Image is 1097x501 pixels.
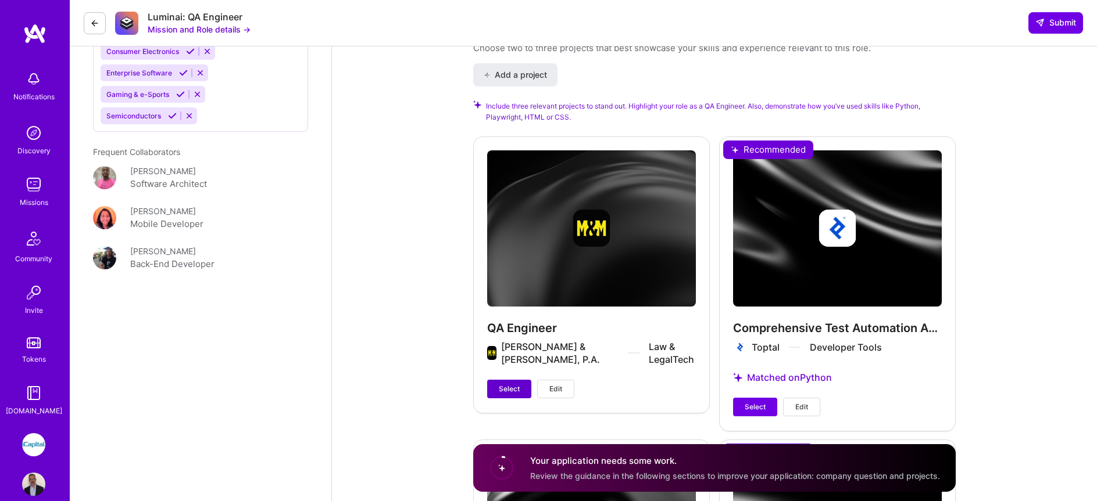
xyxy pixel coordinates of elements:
[106,90,169,99] span: Gaming & e-Sports
[106,69,172,77] span: Enterprise Software
[484,72,490,78] i: icon PlusBlack
[179,69,188,77] i: Accept
[499,384,520,394] span: Select
[106,111,161,120] span: Semiconductors
[537,380,574,398] button: Edit
[93,165,308,191] a: User Avatar[PERSON_NAME]Software Architect
[168,111,177,120] i: Accept
[795,402,808,412] span: Edit
[93,245,308,271] a: User Avatar[PERSON_NAME]Back-End Developer
[93,206,116,229] img: User Avatar
[549,384,562,394] span: Edit
[22,473,45,496] img: User Avatar
[1028,12,1083,33] button: Submit
[106,47,179,56] span: Consumer Electronics
[19,473,48,496] a: User Avatar
[15,253,52,265] div: Community
[22,433,45,456] img: iCapital: Building an Alternative Investment Marketplace
[130,245,196,257] div: [PERSON_NAME]
[186,47,195,56] i: Accept
[130,177,207,191] div: Software Architect
[473,63,558,86] button: Add a project
[130,257,215,271] div: Back-End Developer
[203,47,212,56] i: Reject
[93,205,308,231] a: User Avatar[PERSON_NAME]Mobile Developer
[530,470,940,480] span: Review the guidance in the following sections to improve your application: company question and p...
[185,111,194,120] i: Reject
[733,398,777,416] button: Select
[22,281,45,304] img: Invite
[148,11,251,23] div: Luminai: QA Engineer
[23,23,47,44] img: logo
[745,402,766,412] span: Select
[22,121,45,145] img: discovery
[27,337,41,348] img: tokens
[20,196,48,208] div: Missions
[22,67,45,91] img: bell
[25,304,43,316] div: Invite
[130,165,196,177] div: [PERSON_NAME]
[93,147,180,157] span: Frequent Collaborators
[473,100,481,109] i: Check
[196,69,205,77] i: Reject
[1035,17,1076,28] span: Submit
[1035,18,1045,27] i: icon SendLight
[17,145,51,157] div: Discovery
[22,381,45,405] img: guide book
[130,205,196,217] div: [PERSON_NAME]
[19,433,48,456] a: iCapital: Building an Alternative Investment Marketplace
[783,398,820,416] button: Edit
[22,353,46,365] div: Tokens
[90,19,99,28] i: icon LeftArrowDark
[6,405,62,417] div: [DOMAIN_NAME]
[22,173,45,196] img: teamwork
[130,217,203,231] div: Mobile Developer
[20,225,48,253] img: Community
[530,455,940,467] h4: Your application needs some work.
[486,100,956,122] span: Include three relevant projects to stand out. Highlight your role as a QA Engineer. Also, demonst...
[13,91,55,103] div: Notifications
[176,90,185,99] i: Accept
[193,90,202,99] i: Reject
[484,69,547,81] span: Add a project
[487,380,531,398] button: Select
[115,12,138,35] img: Company Logo
[473,42,871,54] div: Choose two to three projects that best showcase your skills and experience relevant to this role.
[93,246,116,269] img: User Avatar
[93,166,116,189] img: User Avatar
[148,23,251,35] button: Mission and Role details →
